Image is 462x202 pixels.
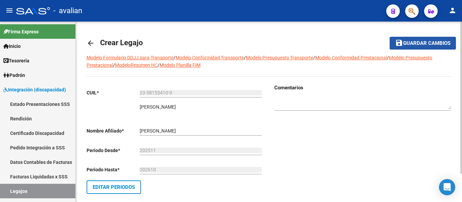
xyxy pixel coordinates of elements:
span: Padrón [3,71,25,79]
mat-icon: arrow_back [87,39,95,47]
a: Modelo Conformidad Transporte [176,55,244,60]
a: ModeloResumen HC [115,62,158,68]
span: Firma Express [3,28,39,35]
p: Periodo Desde [87,147,140,154]
span: Guardar cambios [403,40,451,47]
p: [PERSON_NAME] [140,103,176,111]
span: Editar Periodos [93,184,135,190]
span: Integración (discapacidad) [3,86,66,93]
a: Modelo Formulario DDJJ para Transporte [87,55,174,60]
span: Tesorería [3,57,29,64]
span: Crear Legajo [100,38,143,47]
a: Modelo Presupuesto Transporte [246,55,313,60]
mat-icon: person [448,6,457,15]
a: Modelo Planilla FIM [160,62,201,68]
mat-icon: save [395,39,403,47]
button: Editar Periodos [87,180,141,194]
a: Modelo Conformidad Prestacional [315,55,387,60]
p: Nombre Afiliado [87,127,140,135]
span: - avalian [53,3,82,18]
button: Guardar cambios [390,37,456,49]
p: CUIL [87,89,140,96]
div: Open Intercom Messenger [439,179,455,195]
span: Inicio [3,42,21,50]
h3: Comentarios [274,84,451,91]
p: Periodo Hasta [87,166,140,173]
mat-icon: menu [5,6,14,15]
